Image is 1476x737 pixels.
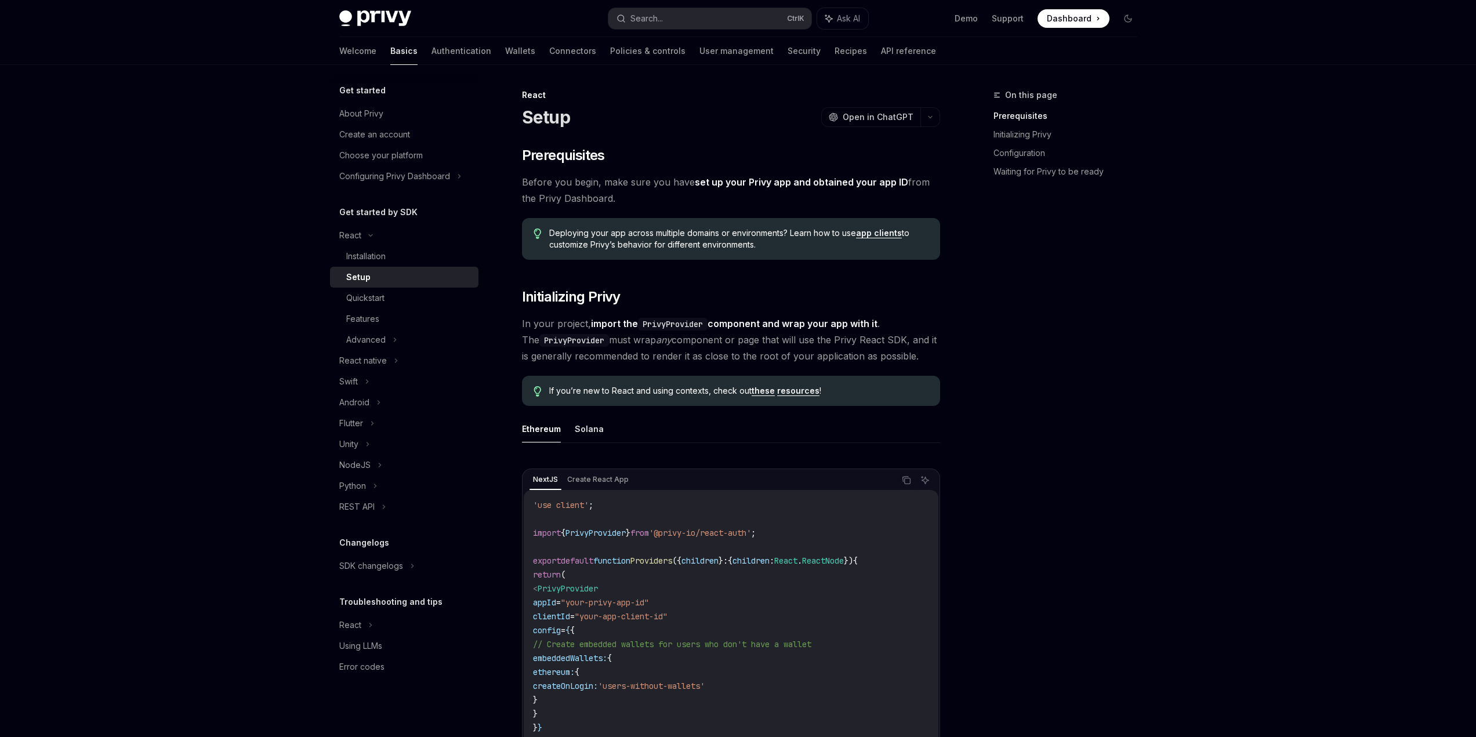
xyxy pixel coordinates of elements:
[533,597,556,608] span: appId
[534,386,542,397] svg: Tip
[993,162,1147,181] a: Waiting for Privy to be ready
[565,528,626,538] span: PrivyProvider
[719,556,723,566] span: }
[608,8,811,29] button: Search...CtrlK
[821,107,920,127] button: Open in ChatGPT
[339,595,443,609] h5: Troubleshooting and tips
[992,13,1024,24] a: Support
[817,8,868,29] button: Ask AI
[533,723,538,733] span: }
[330,656,478,677] a: Error codes
[899,473,914,488] button: Copy the contents from the code block
[330,124,478,145] a: Create an account
[505,37,535,65] a: Wallets
[346,312,379,326] div: Features
[638,318,708,331] code: PrivyProvider
[751,528,756,538] span: ;
[522,146,605,165] span: Prerequisites
[330,636,478,656] a: Using LLMs
[575,415,604,442] button: Solana
[522,89,940,101] div: React
[339,83,386,97] h5: Get started
[610,37,686,65] a: Policies & controls
[752,386,775,396] a: these
[1005,88,1057,102] span: On this page
[732,556,770,566] span: children
[770,556,774,566] span: :
[564,473,632,487] div: Create React App
[787,14,804,23] span: Ctrl K
[1047,13,1091,24] span: Dashboard
[538,583,598,594] span: PrivyProvider
[539,334,609,347] code: PrivyProvider
[699,37,774,65] a: User management
[881,37,936,65] a: API reference
[330,145,478,166] a: Choose your platform
[339,128,410,141] div: Create an account
[339,148,423,162] div: Choose your platform
[593,556,630,566] span: function
[431,37,491,65] a: Authentication
[561,625,565,636] span: =
[565,625,570,636] span: {
[533,611,570,622] span: clientId
[533,500,589,510] span: 'use client'
[561,597,649,608] span: "your-privy-app-id"
[538,723,542,733] span: }
[339,639,382,653] div: Using LLMs
[561,556,593,566] span: default
[330,267,478,288] a: Setup
[802,556,844,566] span: ReactNode
[390,37,418,65] a: Basics
[630,556,672,566] span: Providers
[339,205,418,219] h5: Get started by SDK
[607,653,612,663] span: {
[598,681,705,691] span: 'users-without-wallets'
[339,500,375,514] div: REST API
[533,667,575,677] span: ethereum:
[1119,9,1137,28] button: Toggle dark mode
[339,536,389,550] h5: Changelogs
[533,583,538,594] span: <
[339,479,366,493] div: Python
[346,249,386,263] div: Installation
[626,528,630,538] span: }
[533,653,607,663] span: embeddedWallets:
[346,291,385,305] div: Quickstart
[630,528,649,538] span: from
[589,500,593,510] span: ;
[330,308,478,329] a: Features
[955,13,978,24] a: Demo
[534,228,542,239] svg: Tip
[681,556,719,566] span: children
[330,103,478,124] a: About Privy
[856,228,902,238] a: app clients
[522,415,561,442] button: Ethereum
[533,639,811,649] span: // Create embedded wallets for users who don't have a wallet
[844,556,853,566] span: })
[522,288,621,306] span: Initializing Privy
[672,556,681,566] span: ({
[530,473,561,487] div: NextJS
[917,473,933,488] button: Ask AI
[339,458,371,472] div: NodeJS
[339,416,363,430] div: Flutter
[339,618,361,632] div: React
[835,37,867,65] a: Recipes
[533,625,561,636] span: config
[570,611,575,622] span: =
[346,333,386,347] div: Advanced
[575,611,668,622] span: "your-app-client-id"
[339,660,385,674] div: Error codes
[522,174,940,206] span: Before you begin, make sure you have from the Privy Dashboard.
[837,13,860,24] span: Ask AI
[330,246,478,267] a: Installation
[561,569,565,580] span: (
[339,395,369,409] div: Android
[533,569,561,580] span: return
[533,681,598,691] span: createOnLogin:
[591,318,877,329] strong: import the component and wrap your app with it
[339,10,411,27] img: dark logo
[649,528,751,538] span: '@privy-io/react-auth'
[853,556,858,566] span: {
